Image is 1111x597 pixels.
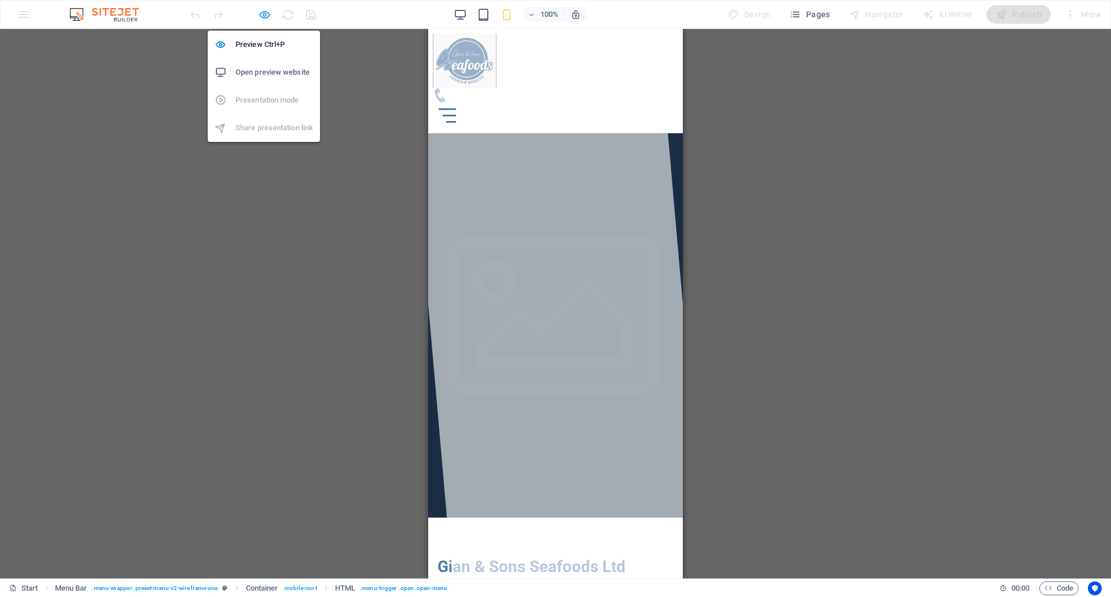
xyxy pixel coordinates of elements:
[91,581,218,595] span: . menu-wrapper .preset-menu-v2-wireframe-one
[236,65,313,79] h6: Open preview website
[15,86,28,87] button: Menu
[9,581,38,595] a: Click to cancel selection. Double-click to open Pages
[55,581,447,595] nav: breadcrumb
[785,5,834,24] button: Pages
[1044,581,1073,595] span: Code
[283,581,317,595] span: . mobile-cont
[1039,581,1079,595] button: Code
[571,9,581,20] i: On resize automatically adjust zoom level to fit chosen device.
[540,8,559,21] h6: 100%
[789,9,830,20] span: Pages
[999,581,1030,595] h6: Session time
[360,581,447,595] span: . menu-trigger .open .open-menu
[67,8,153,21] img: Editor Logo
[222,585,227,591] i: This element is a customizable preset
[723,5,776,24] div: Design (Ctrl+Alt+Y)
[9,528,197,547] span: Gian & Sons Seafoods Ltd
[523,8,564,21] button: 100%
[1020,584,1021,592] span: :
[55,581,87,595] span: Click to select. Double-click to edit
[236,38,313,52] h6: Preview Ctrl+P
[1088,581,1102,595] button: Usercentrics
[1011,581,1029,595] span: 00 00
[335,581,355,595] span: Click to select. Double-click to edit
[246,581,278,595] span: Click to select. Double-click to edit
